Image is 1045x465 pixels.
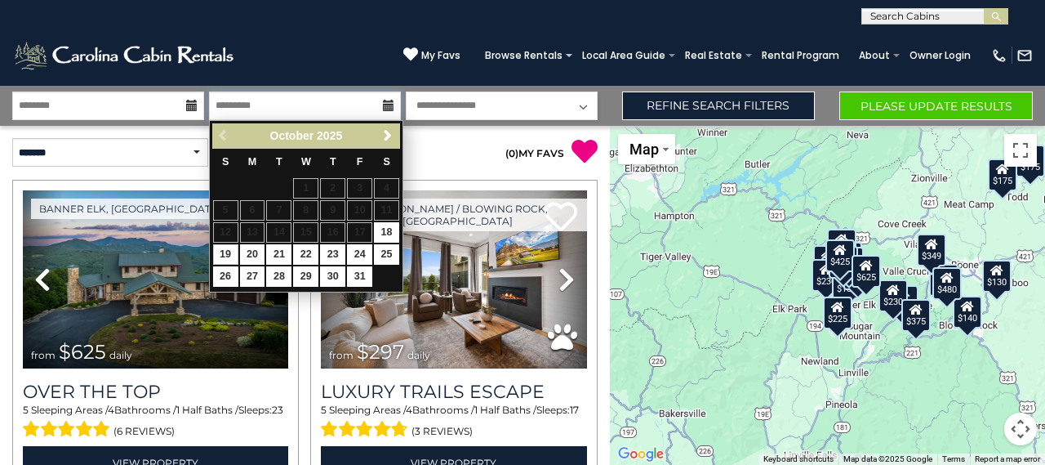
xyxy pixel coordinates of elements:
span: Thursday [330,156,336,168]
span: daily [407,349,430,361]
span: 4 [406,404,412,416]
span: Next [381,129,394,142]
span: Saturday [383,156,389,168]
div: $140 [953,295,982,328]
img: thumbnail_168695581.jpeg [321,190,586,369]
a: My Favs [403,47,460,64]
a: 28 [266,266,291,287]
span: (6 reviews) [113,421,175,442]
span: Monday [248,156,257,168]
span: 5 [321,404,327,416]
img: phone-regular-white.png [991,47,1007,64]
span: My Favs [421,48,460,63]
span: Tuesday [276,156,282,168]
div: $230 [812,259,842,292]
a: About [851,44,898,67]
span: Friday [357,156,363,168]
a: Open this area in Google Maps (opens a new window) [614,444,668,465]
span: (3 reviews) [411,421,473,442]
a: Over The Top [23,381,288,403]
a: [PERSON_NAME] / Blowing Rock, [GEOGRAPHIC_DATA] [329,199,586,231]
div: Sleeping Areas / Bathrooms / Sleeps: [321,403,586,442]
div: $175 [1016,145,1045,177]
div: $480 [932,267,962,300]
span: 0 [509,147,515,159]
a: Browse Rentals [477,44,571,67]
button: Map camera controls [1004,413,1037,445]
a: Rental Program [754,44,847,67]
a: 20 [240,244,265,265]
a: 22 [293,244,318,265]
span: $297 [357,340,404,364]
span: 1 Half Baths / [176,404,238,416]
a: 18 [374,222,399,243]
button: Keyboard shortcuts [763,454,834,465]
a: 31 [347,266,372,287]
a: Banner Elk, [GEOGRAPHIC_DATA] [31,199,229,219]
a: 23 [320,244,345,265]
img: mail-regular-white.png [1016,47,1033,64]
span: Map [629,141,659,158]
div: $185 [832,266,861,299]
a: 24 [347,244,372,265]
span: October [270,129,314,142]
div: $165 [834,246,864,279]
span: 23 [272,404,283,416]
div: $625 [852,254,881,287]
a: 27 [240,266,265,287]
span: daily [109,349,132,361]
div: $125 [827,228,856,261]
a: Luxury Trails Escape [321,381,586,403]
span: ( ) [505,147,518,159]
a: Report a map error [975,454,1040,463]
a: (0)MY FAVS [505,147,564,159]
div: $130 [983,260,1012,293]
span: 2025 [317,129,342,142]
div: $349 [917,234,946,266]
a: Refine Search Filters [622,92,816,120]
div: $215 [843,257,873,290]
span: from [329,349,354,361]
span: Map data ©2025 Google [843,454,932,463]
div: $225 [824,296,853,329]
span: Sunday [222,156,229,168]
div: $175 [988,159,1017,191]
a: 30 [320,266,345,287]
a: Terms (opens in new tab) [942,454,965,463]
div: Sleeping Areas / Bathrooms / Sleeps: [23,403,288,442]
a: Local Area Guide [574,44,674,67]
a: Real Estate [677,44,750,67]
button: Change map style [618,134,675,164]
span: $625 [59,340,106,364]
span: 1 Half Baths / [474,404,536,416]
a: 29 [293,266,318,287]
div: $535 [829,245,859,278]
span: 4 [108,404,114,416]
img: thumbnail_167153549.jpeg [23,190,288,369]
a: 19 [213,244,238,265]
div: $425 [825,239,855,272]
span: from [31,349,56,361]
div: $375 [901,298,931,331]
img: White-1-2.png [12,39,238,72]
a: 26 [213,266,238,287]
a: 25 [374,244,399,265]
span: 17 [570,404,579,416]
span: 5 [23,404,29,416]
a: 21 [266,244,291,265]
a: Next [378,126,398,146]
div: $165 [930,264,959,297]
a: Owner Login [901,44,979,67]
div: $230 [878,279,908,311]
span: Wednesday [301,156,311,168]
button: Toggle fullscreen view [1004,134,1037,167]
img: Google [614,444,668,465]
button: Please Update Results [839,92,1033,120]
